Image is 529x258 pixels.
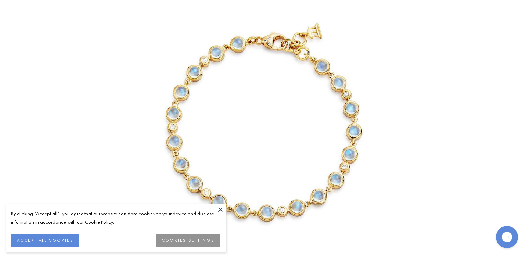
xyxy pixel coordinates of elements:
div: By clicking “Accept all”, you agree that our website can store cookies on your device and disclos... [11,209,220,226]
button: ACCEPT ALL COOKIES [11,234,79,247]
iframe: Gorgias live chat messenger [492,223,522,251]
button: COOKIES SETTINGS [156,234,220,247]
